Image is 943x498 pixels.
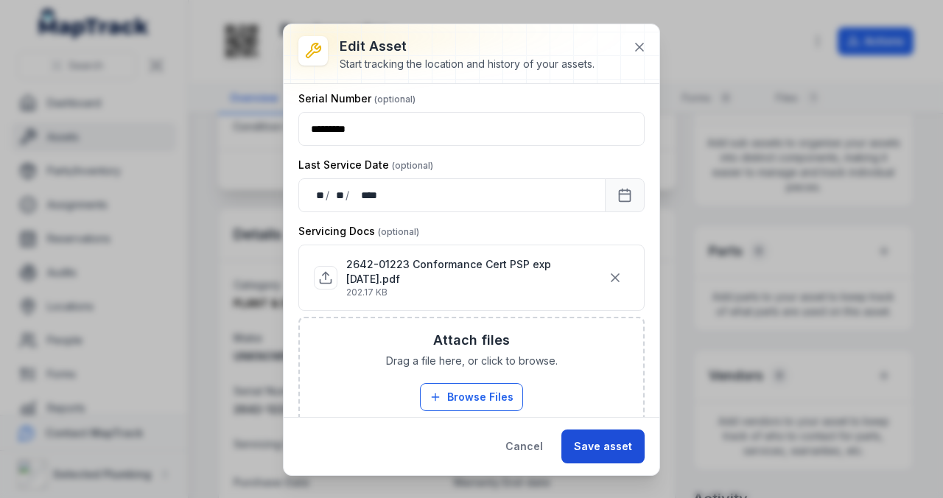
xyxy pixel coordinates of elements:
[346,287,601,298] p: 202.17 KB
[331,188,346,203] div: month,
[298,91,416,106] label: Serial Number
[433,330,510,351] h3: Attach files
[605,178,645,212] button: Calendar
[346,257,601,287] p: 2642-01223 Conformance Cert PSP exp [DATE].pdf
[326,188,331,203] div: /
[351,188,379,203] div: year,
[298,224,419,239] label: Servicing Docs
[420,383,523,411] button: Browse Files
[340,36,595,57] h3: Edit asset
[493,429,555,463] button: Cancel
[340,57,595,71] div: Start tracking the location and history of your assets.
[311,188,326,203] div: day,
[561,429,645,463] button: Save asset
[346,188,351,203] div: /
[386,354,558,368] span: Drag a file here, or click to browse.
[298,158,433,172] label: Last Service Date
